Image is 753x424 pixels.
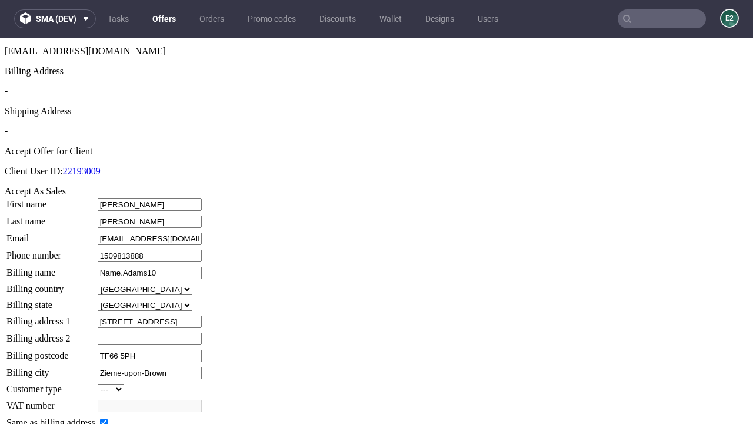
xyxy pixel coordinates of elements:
a: Tasks [101,9,136,28]
td: Billing address 1 [6,277,96,291]
p: Client User ID: [5,128,748,139]
a: Orders [192,9,231,28]
button: sma (dev) [14,9,96,28]
span: [EMAIL_ADDRESS][DOMAIN_NAME] [5,8,166,18]
td: Billing address 2 [6,294,96,308]
td: First name [6,160,96,174]
a: Discounts [312,9,363,28]
a: Designs [418,9,461,28]
td: Billing state [6,261,96,274]
td: Phone number [6,211,96,225]
td: Last name [6,177,96,191]
td: Billing postcode [6,312,96,325]
td: Billing name [6,228,96,242]
span: - [5,48,8,58]
span: sma (dev) [36,15,76,23]
div: Billing Address [5,28,748,39]
a: Offers [145,9,183,28]
span: - [5,88,8,98]
td: Email [6,194,96,208]
a: 22193009 [63,128,101,138]
div: Accept As Sales [5,148,748,159]
td: Billing country [6,246,96,258]
figcaption: e2 [721,10,738,26]
div: Shipping Address [5,68,748,79]
td: Customer type [6,346,96,358]
td: VAT number [6,362,96,375]
td: Billing city [6,329,96,342]
div: Accept Offer for Client [5,108,748,119]
a: Wallet [372,9,409,28]
td: Same as billing address [6,379,96,392]
a: Users [471,9,505,28]
a: Promo codes [241,9,303,28]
